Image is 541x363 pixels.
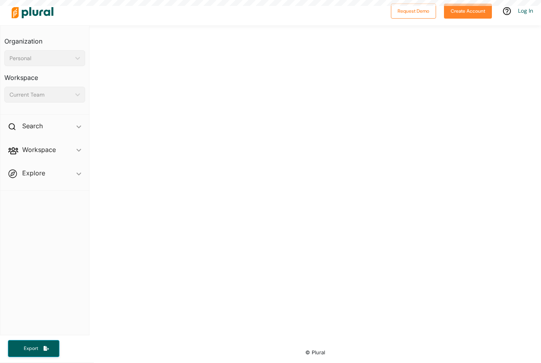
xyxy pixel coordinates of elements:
div: Current Team [10,91,72,99]
button: Request Demo [391,4,436,19]
h2: Search [22,122,43,130]
button: Create Account [444,4,492,19]
div: Personal [10,54,72,63]
a: Log In [518,7,533,14]
h3: Workspace [4,66,85,84]
button: Export [8,340,59,357]
h3: Organization [4,30,85,47]
a: Create Account [444,6,492,15]
a: Request Demo [391,6,436,15]
small: © Plural [305,350,325,355]
span: Export [18,345,44,352]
